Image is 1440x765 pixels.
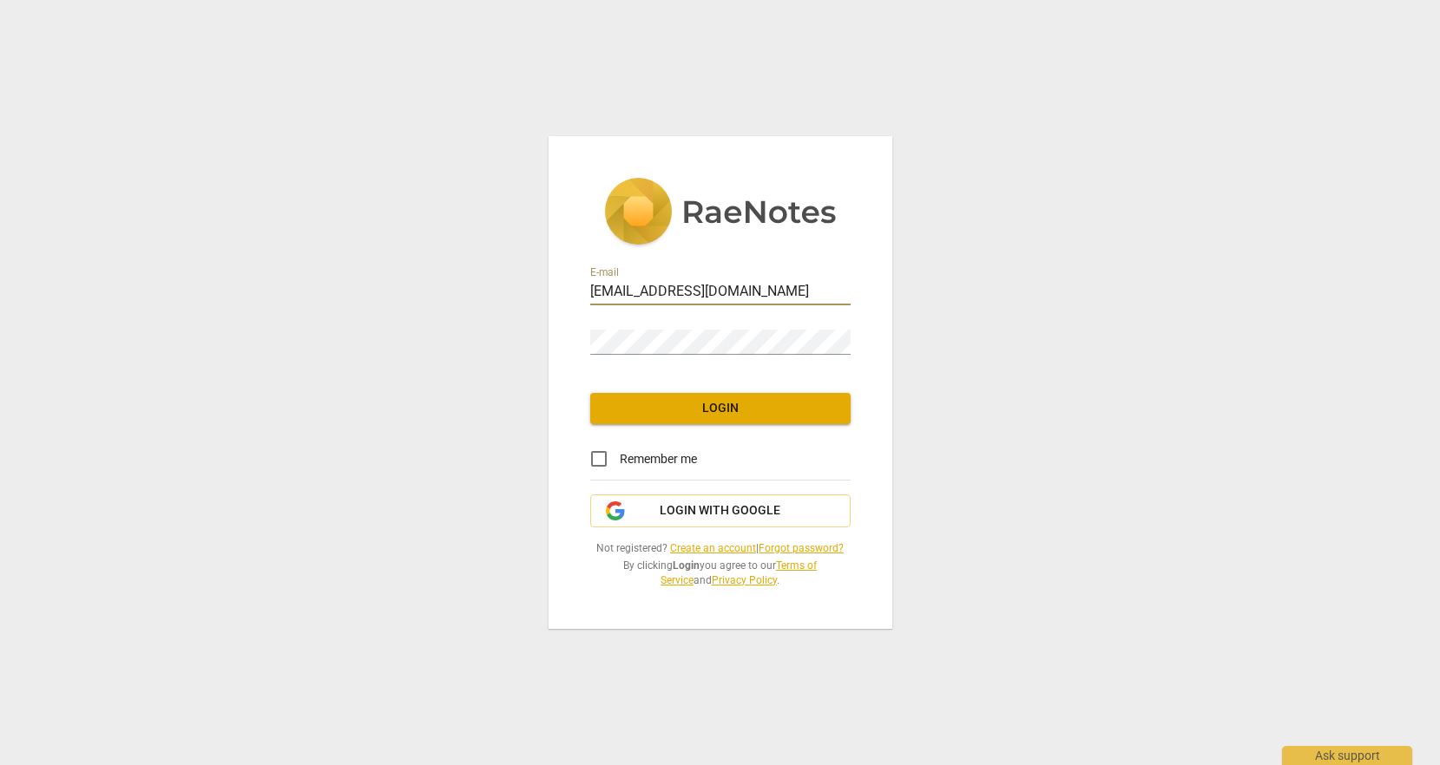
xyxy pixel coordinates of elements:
[759,542,844,554] a: Forgot password?
[670,542,756,554] a: Create an account
[604,400,837,417] span: Login
[604,178,837,249] img: 5ac2273c67554f335776073100b6d88f.svg
[620,450,697,468] span: Remember me
[1282,746,1412,765] div: Ask support
[660,502,780,520] span: Login with Google
[590,559,851,587] span: By clicking you agree to our and .
[590,494,851,527] button: Login with Google
[590,393,851,424] button: Login
[661,559,817,586] a: Terms of Service
[590,268,619,278] label: E-mail
[712,574,777,586] a: Privacy Policy
[673,559,700,572] b: Login
[590,541,851,556] span: Not registered? |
